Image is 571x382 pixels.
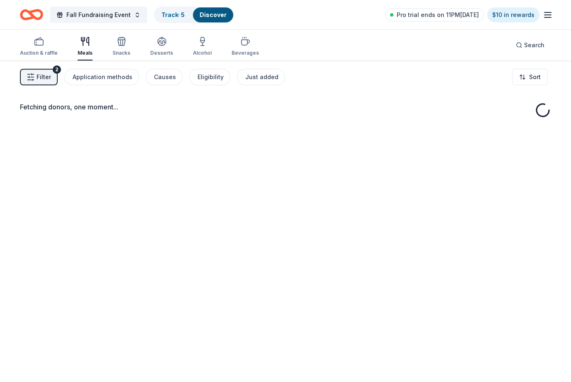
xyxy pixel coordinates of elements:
[529,72,541,82] span: Sort
[232,33,259,60] button: Beverages
[487,7,539,22] a: $10 in rewards
[524,40,544,50] span: Search
[154,72,176,82] div: Causes
[150,33,173,60] button: Desserts
[232,50,259,56] div: Beverages
[146,69,183,85] button: Causes
[385,8,484,22] a: Pro trial ends on 11PM[DATE]
[161,11,185,18] a: Track· 5
[20,69,58,85] button: Filter2
[20,5,43,24] a: Home
[512,69,548,85] button: Sort
[112,50,130,56] div: Snacks
[193,33,212,60] button: Alcohol
[20,50,58,56] div: Auction & raffle
[198,72,224,82] div: Eligibility
[509,37,551,53] button: Search
[50,7,147,23] button: Fall Fundraising Event
[66,10,131,20] span: Fall Fundraising Event
[78,50,93,56] div: Meals
[20,102,551,112] div: Fetching donors, one moment...
[193,50,212,56] div: Alcohol
[64,69,139,85] button: Application methods
[397,10,479,20] span: Pro trial ends on 11PM[DATE]
[150,50,173,56] div: Desserts
[78,33,93,60] button: Meals
[237,69,285,85] button: Just added
[53,65,61,74] div: 2
[20,33,58,60] button: Auction & raffle
[245,72,278,82] div: Just added
[37,72,51,82] span: Filter
[200,11,227,18] a: Discover
[154,7,234,23] button: Track· 5Discover
[189,69,230,85] button: Eligibility
[73,72,132,82] div: Application methods
[112,33,130,60] button: Snacks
